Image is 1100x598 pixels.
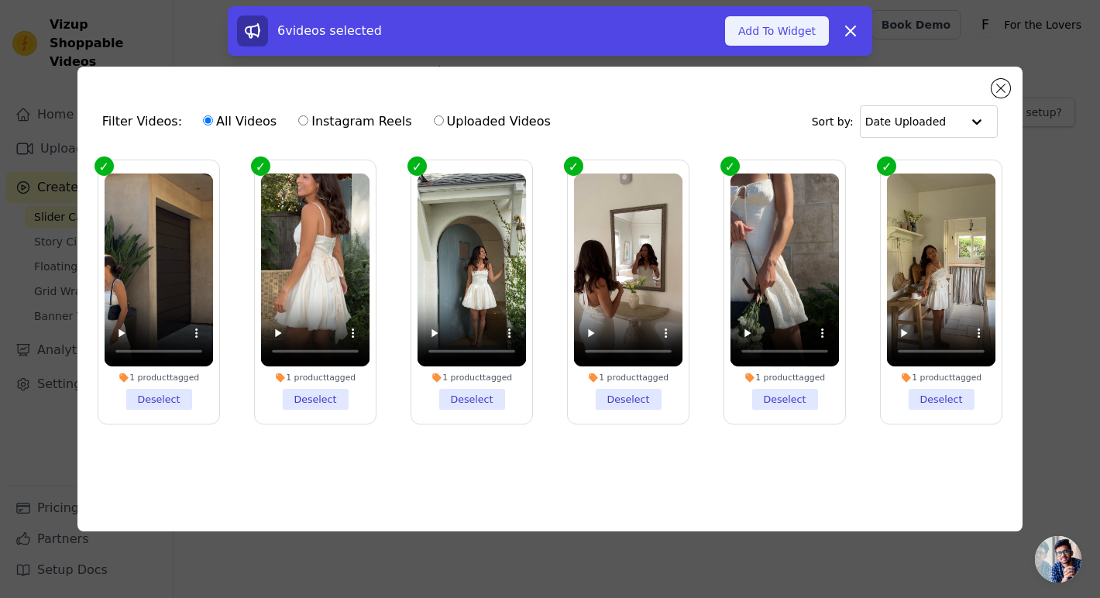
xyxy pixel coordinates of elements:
a: Open chat [1035,536,1081,583]
button: Add To Widget [725,16,829,46]
button: Close modal [992,79,1010,98]
div: Sort by: [812,105,999,138]
div: 1 product tagged [105,373,213,383]
label: Uploaded Videos [433,112,552,132]
div: 1 product tagged [887,373,995,383]
div: 1 product tagged [418,373,526,383]
div: Filter Videos: [102,104,559,139]
span: 6 videos selected [277,23,382,38]
div: 1 product tagged [574,373,682,383]
label: All Videos [202,112,277,132]
label: Instagram Reels [297,112,412,132]
div: 1 product tagged [730,373,839,383]
div: 1 product tagged [261,373,370,383]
